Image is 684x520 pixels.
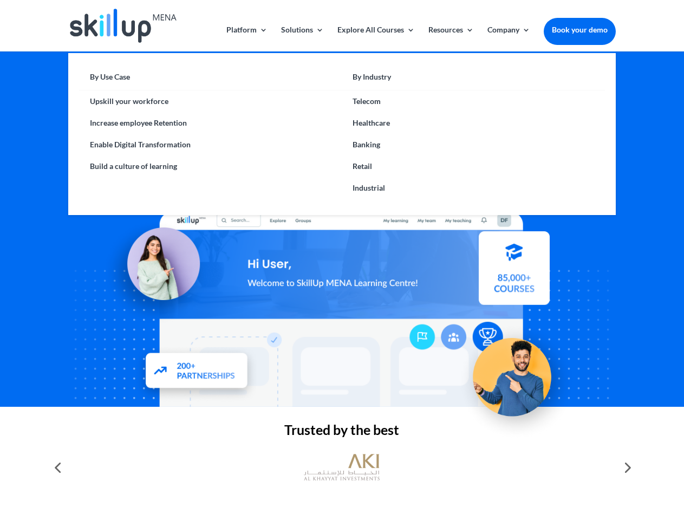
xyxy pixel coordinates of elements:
[337,26,415,51] a: Explore All Courses
[79,134,342,155] a: Enable Digital Transformation
[504,403,684,520] iframe: Chat Widget
[79,69,342,90] a: By Use Case
[457,315,577,435] img: Upskill your workforce - SkillUp
[79,155,342,177] a: Build a culture of learning
[342,90,604,112] a: Telecom
[487,26,530,51] a: Company
[342,177,604,199] a: Industrial
[544,18,616,42] a: Book your demo
[428,26,474,51] a: Resources
[70,9,176,43] img: Skillup Mena
[281,26,324,51] a: Solutions
[226,26,268,51] a: Platform
[101,215,211,324] img: Learning Management Solution - SkillUp
[342,112,604,134] a: Healthcare
[342,134,604,155] a: Banking
[79,90,342,112] a: Upskill your workforce
[342,155,604,177] a: Retail
[134,343,260,402] img: Partners - SkillUp Mena
[79,112,342,134] a: Increase employee Retention
[68,423,615,442] h2: Trusted by the best
[479,236,550,309] img: Courses library - SkillUp MENA
[342,69,604,90] a: By Industry
[304,448,380,486] img: al khayyat investments logo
